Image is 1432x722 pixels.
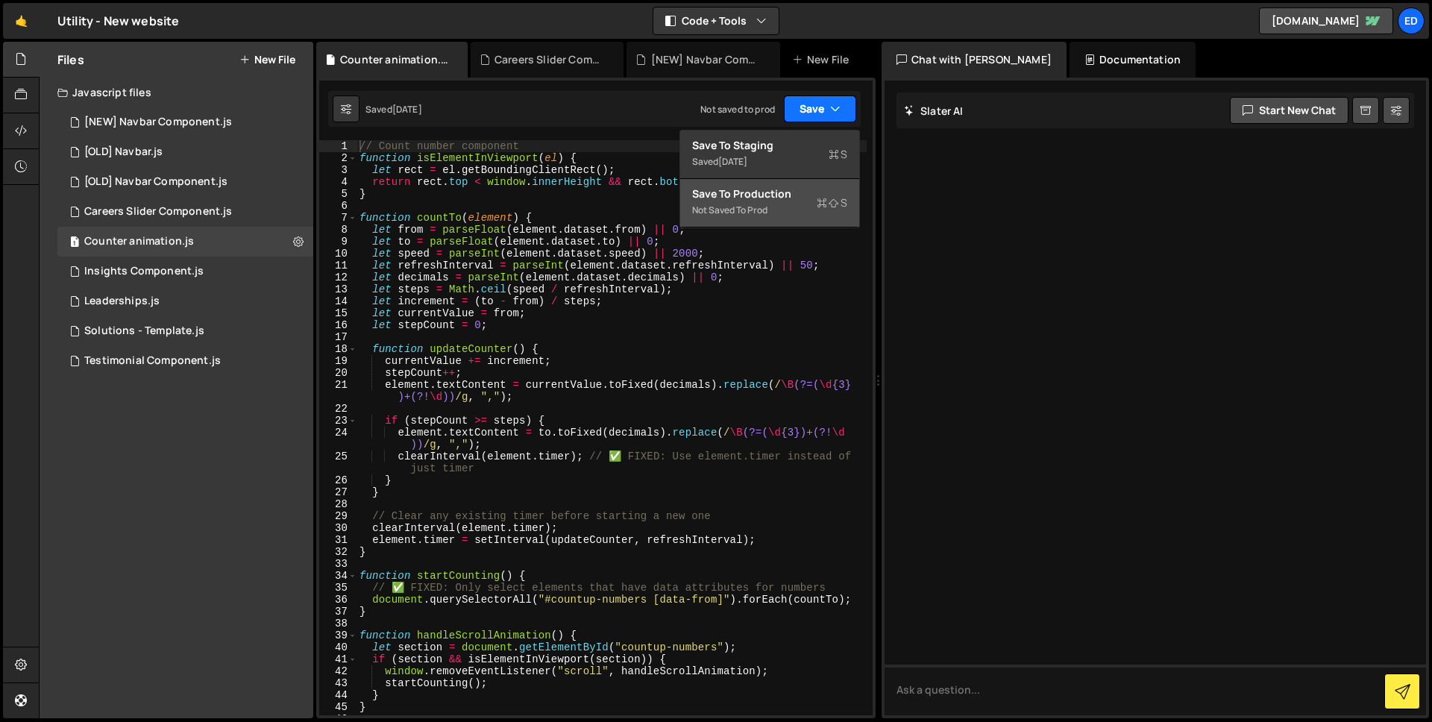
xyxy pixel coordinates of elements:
[319,379,357,403] div: 21
[319,140,357,152] div: 1
[882,42,1067,78] div: Chat with [PERSON_NAME]
[239,54,295,66] button: New File
[692,186,847,201] div: Save to Production
[84,145,163,159] div: [OLD] Navbar.js
[319,701,357,713] div: 45
[319,176,357,188] div: 4
[57,167,313,197] div: 16434/44915.js
[1070,42,1196,78] div: Documentation
[319,307,357,319] div: 15
[680,131,859,179] button: Save to StagingS Saved[DATE]
[57,197,313,227] div: 16434/44766.js
[319,665,357,677] div: 42
[319,248,357,260] div: 10
[319,594,357,606] div: 36
[319,164,357,176] div: 3
[319,224,357,236] div: 8
[84,265,204,278] div: Insights Component.js
[319,546,357,558] div: 32
[319,331,357,343] div: 17
[319,212,357,224] div: 7
[319,582,357,594] div: 35
[365,103,422,116] div: Saved
[84,205,232,219] div: Careers Slider Component.js
[319,415,357,427] div: 23
[319,260,357,271] div: 11
[84,175,227,189] div: [OLD] Navbar Component.js
[3,3,40,39] a: 🤙
[319,188,357,200] div: 5
[57,107,313,137] div: 16434/45445.js
[1259,7,1393,34] a: [DOMAIN_NAME]
[319,367,357,379] div: 20
[57,51,84,68] h2: Files
[84,235,194,248] div: Counter animation.js
[319,152,357,164] div: 2
[84,116,232,129] div: [NEW] Navbar Component.js
[1398,7,1425,34] a: Ed
[57,346,313,376] div: 16434/44510.js
[319,653,357,665] div: 41
[718,155,747,168] div: [DATE]
[319,606,357,618] div: 37
[319,355,357,367] div: 19
[651,52,762,67] div: [NEW] Navbar Component.js
[904,104,964,118] h2: Slater AI
[319,319,357,331] div: 16
[692,153,847,171] div: Saved
[319,343,357,355] div: 18
[319,451,357,474] div: 25
[319,618,357,630] div: 38
[57,227,313,257] div: 16434/44509.js
[692,201,847,219] div: Not saved to prod
[319,677,357,689] div: 43
[57,137,313,167] div: 16434/44912.js
[84,354,221,368] div: Testimonial Component.js
[319,534,357,546] div: 31
[829,147,847,162] span: S
[84,324,204,338] div: Solutions - Template.js
[84,295,160,308] div: Leaderships.js
[319,271,357,283] div: 12
[792,52,855,67] div: New File
[319,689,357,701] div: 44
[392,103,422,116] div: [DATE]
[319,295,357,307] div: 14
[494,52,606,67] div: Careers Slider Component.js
[692,138,847,153] div: Save to Staging
[319,200,357,212] div: 6
[319,474,357,486] div: 26
[57,286,313,316] div: 16434/44776.js
[784,95,856,122] button: Save
[817,195,847,210] span: S
[57,316,313,346] div: 16434/45663.js
[319,558,357,570] div: 33
[319,427,357,451] div: 24
[319,522,357,534] div: 30
[319,403,357,415] div: 22
[653,7,779,34] button: Code + Tools
[319,630,357,641] div: 39
[319,510,357,522] div: 29
[319,236,357,248] div: 9
[319,283,357,295] div: 13
[57,257,313,286] div: 16434/44513.js
[319,570,357,582] div: 34
[57,12,179,30] div: Utility - New website
[40,78,313,107] div: Javascript files
[319,641,357,653] div: 40
[1230,97,1348,124] button: Start new chat
[319,498,357,510] div: 28
[680,179,859,227] button: Save to ProductionS Not saved to prod
[70,237,79,249] span: 1
[700,103,775,116] div: Not saved to prod
[340,52,450,67] div: Counter animation.js
[319,486,357,498] div: 27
